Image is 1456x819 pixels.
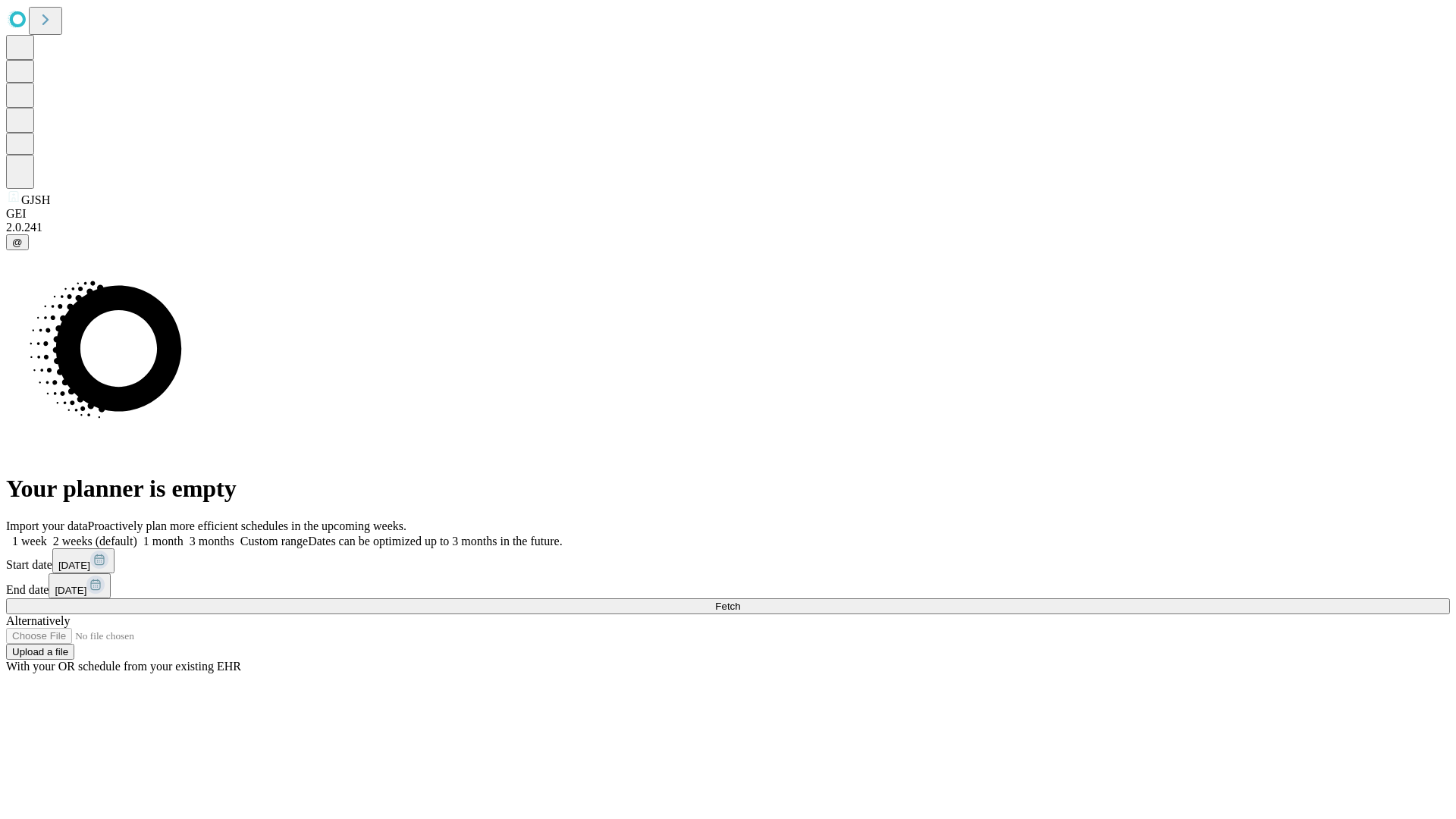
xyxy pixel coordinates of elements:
span: [DATE] [58,560,90,571]
span: Import your data [6,519,88,532]
button: Upload a file [6,644,74,660]
span: @ [12,237,23,248]
div: GEI [6,207,1450,221]
button: [DATE] [52,548,115,573]
button: [DATE] [49,573,111,598]
span: Alternatively [6,614,70,627]
button: Fetch [6,598,1450,614]
button: @ [6,234,29,250]
span: 2 weeks (default) [53,535,137,548]
span: Proactively plan more efficient schedules in the upcoming weeks. [88,519,406,532]
span: GJSH [21,193,50,206]
span: 1 month [143,535,184,548]
span: Custom range [240,535,308,548]
div: 2.0.241 [6,221,1450,234]
span: [DATE] [55,585,86,596]
span: Fetch [715,601,740,612]
div: Start date [6,548,1450,573]
span: Dates can be optimized up to 3 months in the future. [308,535,562,548]
span: 1 week [12,535,47,548]
span: With your OR schedule from your existing EHR [6,660,241,673]
span: 3 months [190,535,234,548]
div: End date [6,573,1450,598]
h1: Your planner is empty [6,475,1450,503]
